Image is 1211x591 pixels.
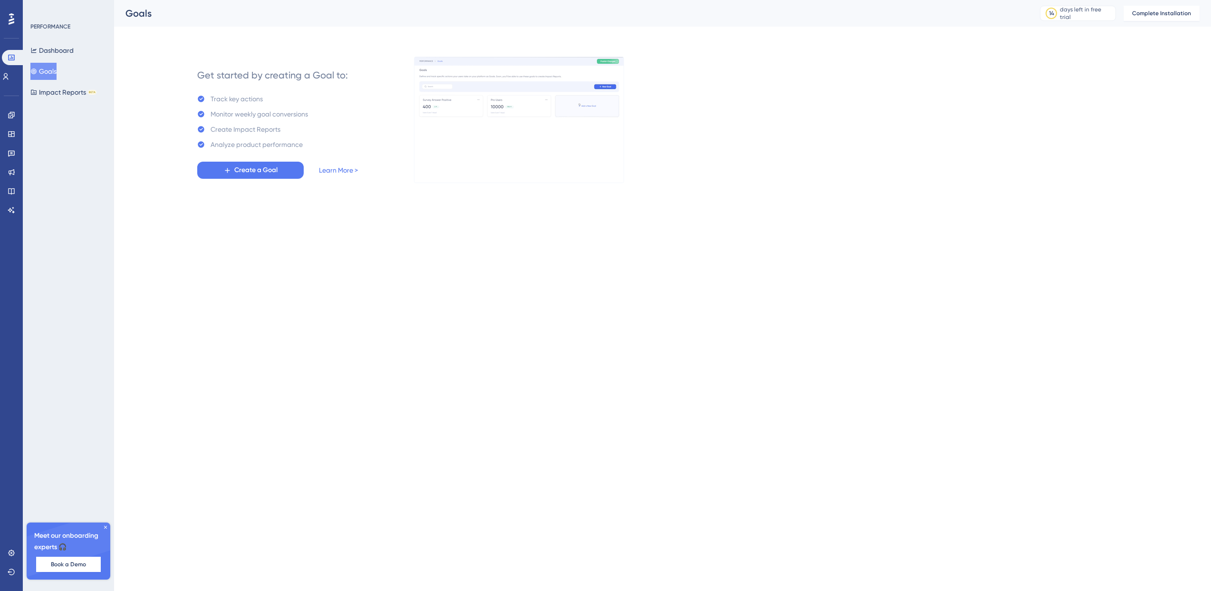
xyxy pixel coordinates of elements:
[211,108,308,120] div: Monitor weekly goal conversions
[1124,6,1200,21] button: Complete Installation
[88,90,96,95] div: BETA
[34,530,103,553] span: Meet our onboarding experts 🎧
[30,63,57,80] button: Goals
[36,557,101,572] button: Book a Demo
[211,124,280,135] div: Create Impact Reports
[1060,6,1113,21] div: days left in free trial
[1049,10,1054,17] div: 14
[211,93,263,105] div: Track key actions
[125,7,1016,20] div: Goals
[1132,10,1191,17] span: Complete Installation
[30,23,70,30] div: PERFORMANCE
[197,162,304,179] button: Create a Goal
[319,165,358,176] a: Learn More >
[197,68,348,82] div: Get started by creating a Goal to:
[234,165,278,176] span: Create a Goal
[51,561,86,568] span: Book a Demo
[30,42,74,59] button: Dashboard
[211,139,303,150] div: Analyze product performance
[414,57,624,183] img: 4ba7ac607e596fd2f9ec34f7978dce69.gif
[30,84,96,101] button: Impact ReportsBETA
